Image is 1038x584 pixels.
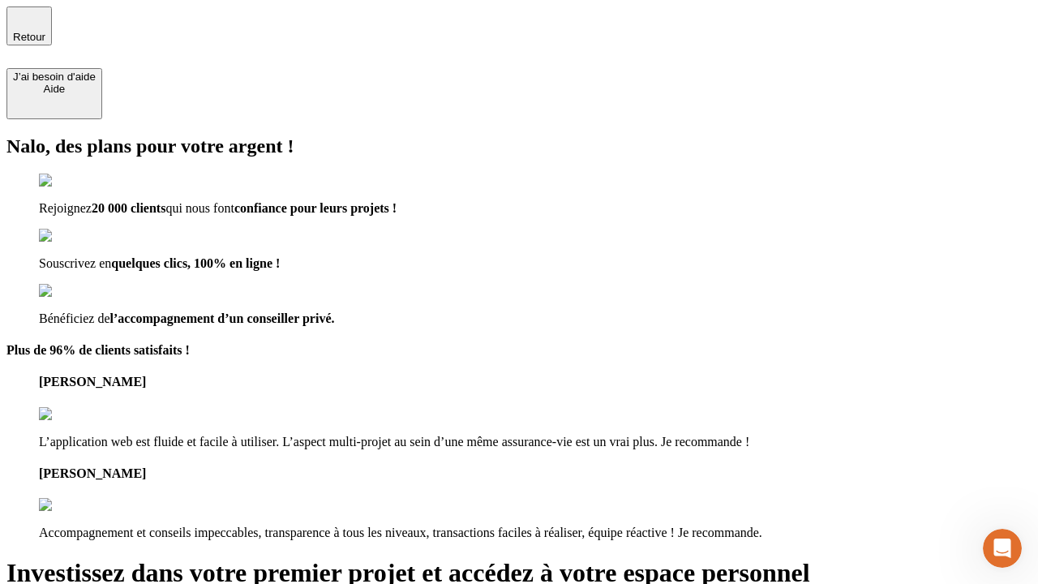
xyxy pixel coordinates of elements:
iframe: Intercom live chat [983,529,1022,568]
img: reviews stars [39,407,119,422]
button: J’ai besoin d'aideAide [6,68,102,119]
span: Bénéficiez de [39,311,110,325]
span: Rejoignez [39,201,92,215]
button: Retour [6,6,52,45]
h4: [PERSON_NAME] [39,375,1032,389]
span: l’accompagnement d’un conseiller privé. [110,311,335,325]
p: Accompagnement et conseils impeccables, transparence à tous les niveaux, transactions faciles à r... [39,526,1032,540]
div: J’ai besoin d'aide [13,71,96,83]
span: confiance pour leurs projets ! [234,201,397,215]
span: quelques clics, 100% en ligne ! [111,256,280,270]
img: reviews stars [39,498,119,513]
p: L’application web est fluide et facile à utiliser. L’aspect multi-projet au sein d’une même assur... [39,435,1032,449]
img: checkmark [39,229,109,243]
h2: Nalo, des plans pour votre argent ! [6,135,1032,157]
div: Aide [13,83,96,95]
h4: Plus de 96% de clients satisfaits ! [6,343,1032,358]
img: checkmark [39,284,109,298]
span: 20 000 clients [92,201,166,215]
span: Retour [13,31,45,43]
span: Souscrivez en [39,256,111,270]
span: qui nous font [165,201,234,215]
img: checkmark [39,174,109,188]
h4: [PERSON_NAME] [39,466,1032,481]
